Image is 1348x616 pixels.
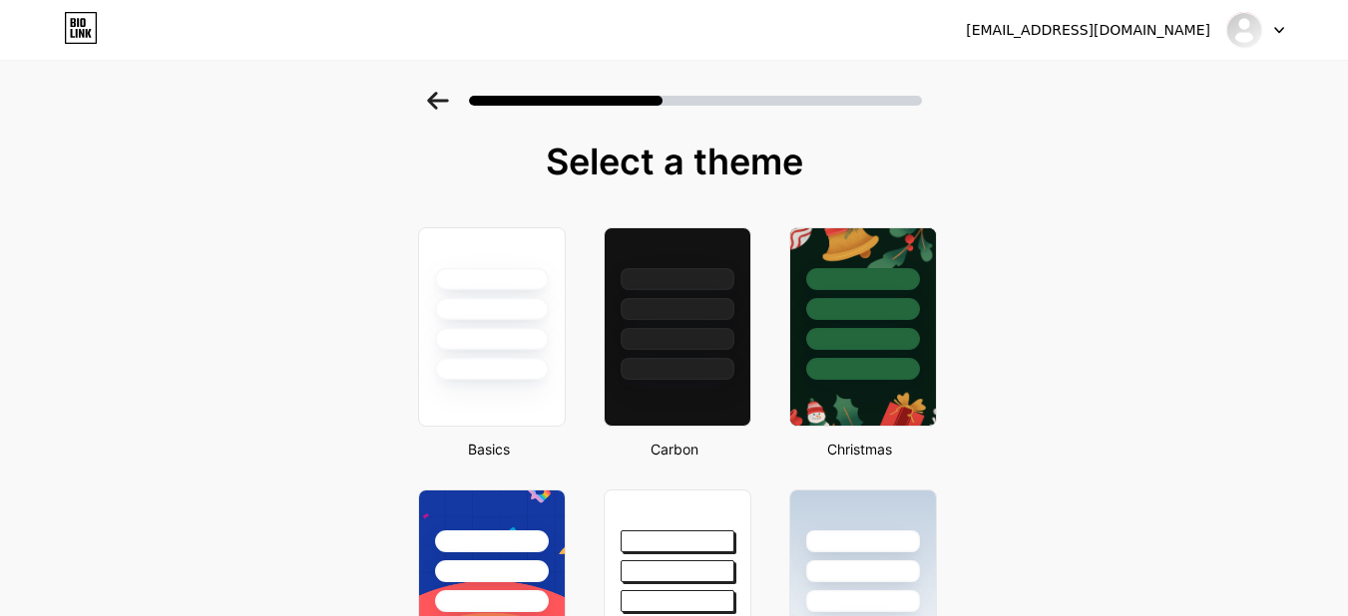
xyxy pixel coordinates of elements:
div: [EMAIL_ADDRESS][DOMAIN_NAME] [966,20,1210,41]
img: monteverdecampestre [1225,11,1263,49]
div: Select a theme [410,142,939,181]
div: Carbon [598,439,751,460]
div: Christmas [783,439,937,460]
div: Basics [412,439,566,460]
